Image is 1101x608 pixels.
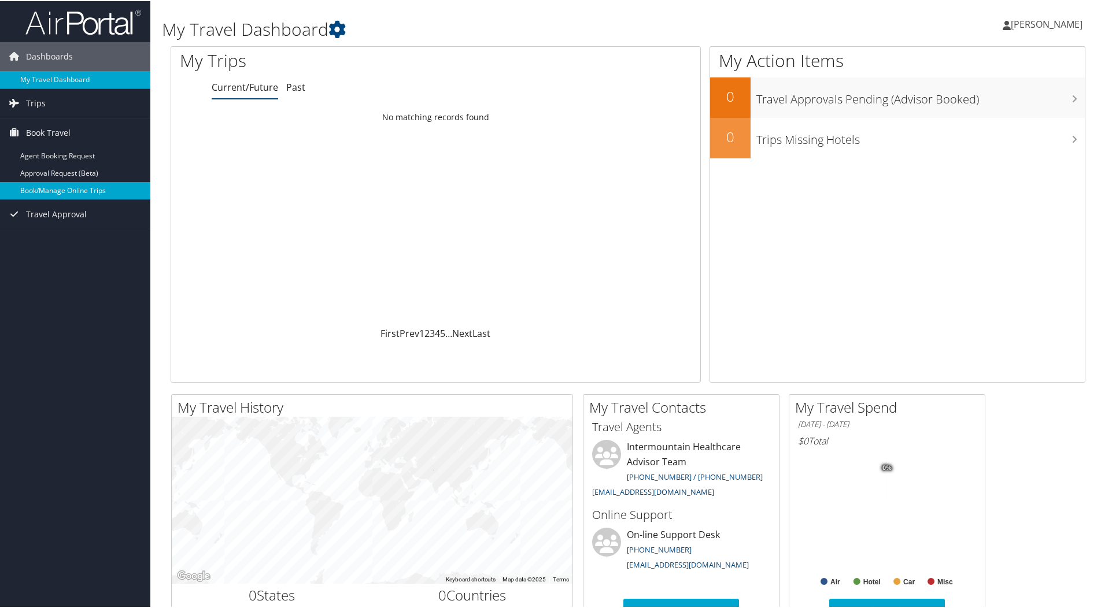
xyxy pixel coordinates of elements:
[178,396,572,416] h2: My Travel History
[26,41,73,70] span: Dashboards
[175,568,213,583] img: Google
[430,326,435,339] a: 3
[798,418,976,429] h6: [DATE] - [DATE]
[589,396,779,416] h2: My Travel Contacts
[400,326,419,339] a: Prev
[586,527,776,574] li: On-line Support Desk
[756,84,1085,106] h3: Travel Approvals Pending (Advisor Booked)
[710,126,751,146] h2: 0
[937,577,953,585] text: Misc
[627,558,749,569] a: [EMAIL_ADDRESS][DOMAIN_NAME]
[25,8,141,35] img: airportal-logo.png
[830,577,840,585] text: Air
[175,568,213,583] a: Open this area in Google Maps (opens a new window)
[171,106,700,127] td: No matching records found
[710,86,751,105] h2: 0
[592,485,714,496] a: [EMAIL_ADDRESS][DOMAIN_NAME]
[1003,6,1094,40] a: [PERSON_NAME]
[586,439,776,501] li: Intermountain Healthcare Advisor Team
[26,117,71,146] span: Book Travel
[627,543,692,554] a: [PHONE_NUMBER]
[440,326,445,339] a: 5
[472,326,490,339] a: Last
[286,80,305,92] a: Past
[212,80,278,92] a: Current/Future
[438,584,446,603] span: 0
[592,418,770,434] h3: Travel Agents
[180,47,471,72] h1: My Trips
[380,326,400,339] a: First
[627,470,763,481] a: [PHONE_NUMBER] / [PHONE_NUMBER]
[795,396,985,416] h2: My Travel Spend
[882,464,892,470] tspan: 0%
[756,125,1085,147] h3: Trips Missing Hotels
[798,433,976,446] h6: Total
[503,575,546,581] span: Map data ©2025
[162,16,784,40] h1: My Travel Dashboard
[863,577,881,585] text: Hotel
[180,584,364,604] h2: States
[798,433,808,446] span: $0
[710,117,1085,157] a: 0Trips Missing Hotels
[445,326,452,339] span: …
[435,326,440,339] a: 4
[26,88,46,117] span: Trips
[446,574,496,583] button: Keyboard shortcuts
[592,506,770,522] h3: Online Support
[26,199,87,228] span: Travel Approval
[710,76,1085,117] a: 0Travel Approvals Pending (Advisor Booked)
[381,584,564,604] h2: Countries
[249,584,257,603] span: 0
[710,47,1085,72] h1: My Action Items
[452,326,472,339] a: Next
[1011,17,1082,29] span: [PERSON_NAME]
[553,575,569,581] a: Terms (opens in new tab)
[419,326,424,339] a: 1
[424,326,430,339] a: 2
[903,577,915,585] text: Car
